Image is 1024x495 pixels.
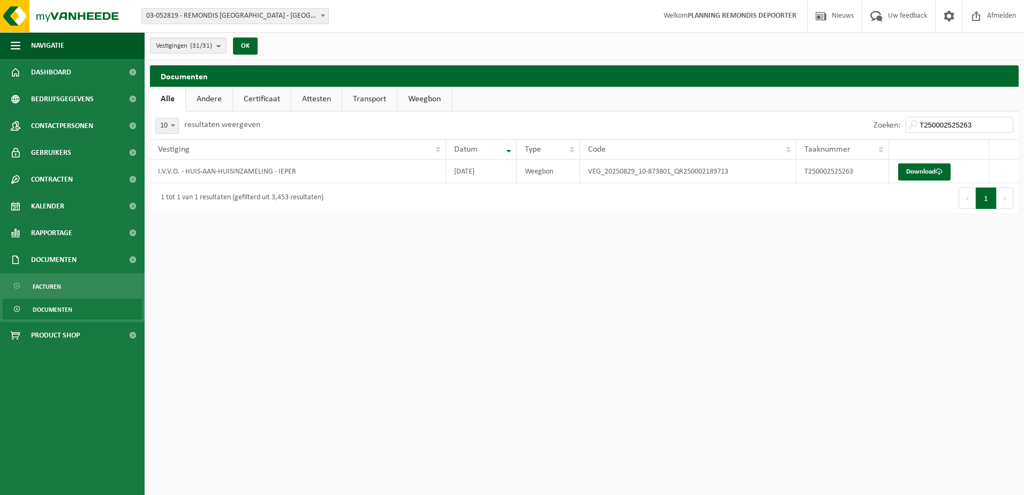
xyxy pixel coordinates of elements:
[898,163,951,181] a: Download
[142,9,328,24] span: 03-052819 - REMONDIS WEST-VLAANDEREN - OOSTENDE
[156,38,212,54] span: Vestigingen
[31,59,71,86] span: Dashboard
[150,160,446,183] td: I.V.V.O. - HUIS-AAN-HUISINZAMELING - IEPER
[31,322,80,349] span: Product Shop
[233,37,258,55] button: OK
[517,160,579,183] td: Weegbon
[155,189,323,208] div: 1 tot 1 van 1 resultaten (gefilterd uit 3,453 resultaten)
[31,193,64,220] span: Kalender
[446,160,517,183] td: [DATE]
[291,87,342,111] a: Attesten
[156,118,178,133] span: 10
[233,87,291,111] a: Certificaat
[31,246,77,273] span: Documenten
[3,276,142,296] a: Facturen
[31,166,73,193] span: Contracten
[186,87,232,111] a: Andere
[31,86,94,112] span: Bedrijfsgegevens
[33,276,61,297] span: Facturen
[158,145,190,154] span: Vestiging
[796,160,889,183] td: T250002525263
[976,187,997,209] button: 1
[150,65,1019,86] h2: Documenten
[580,160,797,183] td: VEG_20250829_10-873801_QR250002189713
[874,121,900,130] label: Zoeken:
[3,299,142,319] a: Documenten
[31,139,71,166] span: Gebruikers
[150,87,185,111] a: Alle
[525,145,541,154] span: Type
[688,12,796,20] strong: PLANNING REMONDIS DEPOORTER
[588,145,606,154] span: Code
[31,220,72,246] span: Rapportage
[31,112,93,139] span: Contactpersonen
[342,87,397,111] a: Transport
[31,32,64,59] span: Navigatie
[997,187,1013,209] button: Next
[190,42,212,49] count: (31/31)
[184,121,260,129] label: resultaten weergeven
[141,8,329,24] span: 03-052819 - REMONDIS WEST-VLAANDEREN - OOSTENDE
[959,187,976,209] button: Previous
[150,37,227,54] button: Vestigingen(31/31)
[454,145,478,154] span: Datum
[397,87,451,111] a: Weegbon
[33,299,72,320] span: Documenten
[155,118,179,134] span: 10
[804,145,850,154] span: Taaknummer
